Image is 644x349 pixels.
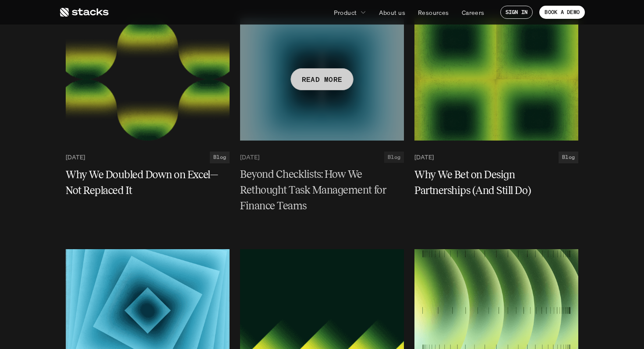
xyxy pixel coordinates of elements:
a: SIGN IN [500,6,533,19]
h5: Why We Bet on Design Partnerships (And Still Do) [414,167,568,198]
p: About us [379,8,405,17]
a: About us [374,4,410,20]
a: READ MORE [240,18,404,141]
a: [DATE]Blog [240,152,404,163]
a: Why We Bet on Design Partnerships (And Still Do) [414,167,578,198]
h2: Blog [213,154,226,160]
a: Beyond Checklists: How We Rethought Task Management for Finance Teams [240,167,404,214]
a: [DATE]Blog [66,152,230,163]
p: [DATE] [240,154,259,161]
a: Privacy Policy [131,39,169,46]
p: [DATE] [66,154,85,161]
p: Resources [418,8,449,17]
a: Careers [456,4,490,20]
p: Careers [462,8,485,17]
a: [DATE]Blog [414,152,578,163]
p: BOOK A DEMO [545,9,580,15]
p: READ MORE [302,73,343,86]
p: [DATE] [414,154,434,161]
a: BOOK A DEMO [539,6,585,19]
h2: Blog [388,154,400,160]
h2: Blog [562,154,575,160]
a: Why We Doubled Down on Excel—Not Replaced It [66,167,230,198]
p: SIGN IN [506,9,528,15]
a: Resources [413,4,454,20]
p: Product [334,8,357,17]
h5: Why We Doubled Down on Excel—Not Replaced It [66,167,219,198]
h5: Beyond Checklists: How We Rethought Task Management for Finance Teams [240,167,393,214]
